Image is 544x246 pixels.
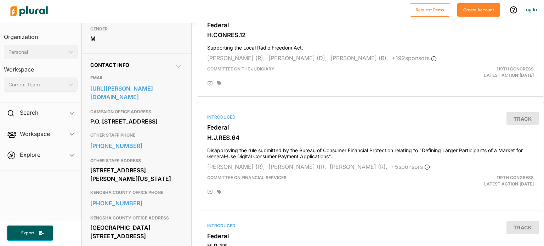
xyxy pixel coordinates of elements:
[90,222,183,241] div: [GEOGRAPHIC_DATA] [STREET_ADDRESS]
[217,189,221,194] div: Add tags
[268,55,327,62] span: [PERSON_NAME] (D),
[4,59,78,75] h3: Workspace
[90,83,183,102] a: [URL][PERSON_NAME][DOMAIN_NAME]
[207,32,534,39] h3: H.CONRES.12
[4,27,78,42] h3: Organization
[268,163,326,170] span: [PERSON_NAME] (R),
[20,109,38,116] h2: Search
[90,108,183,116] h3: CAMPAIGN OFFICE ADDRESS
[506,112,539,125] button: Track
[330,55,388,62] span: [PERSON_NAME] (R),
[506,221,539,234] button: Track
[7,225,53,241] button: Export
[207,81,213,86] div: Add Position Statement
[391,163,430,170] span: + 5 sponsor s
[90,214,183,222] h3: KENOSHA COUNTY OFFICE ADDRESS
[90,116,183,127] div: P.O. [STREET_ADDRESS]
[497,66,534,71] span: 119th Congress
[8,48,66,56] div: Personal
[90,74,183,82] h3: EMAIL
[457,6,500,13] a: Create Account
[207,22,534,29] h3: Federal
[207,114,534,120] div: Introduced
[90,33,183,44] div: M
[392,55,437,62] span: + 192 sponsor s
[207,55,265,62] span: [PERSON_NAME] (R),
[90,141,183,151] a: [PHONE_NUMBER]
[207,175,287,180] span: Committee on Financial Services
[207,144,534,160] h4: Disapproving the rule submitted by the Bureau of Consumer Financial Protection relating to "Defin...
[90,62,129,68] span: Contact Info
[207,134,534,141] h3: H.J.RES.64
[427,66,539,79] div: Latest Action: [DATE]
[8,81,66,88] div: Current Team
[90,165,183,184] div: [STREET_ADDRESS][PERSON_NAME][US_STATE]
[427,175,539,187] div: Latest Action: [DATE]
[207,189,213,195] div: Add Position Statement
[207,163,265,170] span: [PERSON_NAME] (R),
[90,131,183,139] h3: OTHER STAFF PHONE
[523,6,537,13] a: Log In
[330,163,387,170] span: [PERSON_NAME] (R),
[90,156,183,165] h3: OTHER STAFF ADDRESS
[90,25,183,33] h3: GENDER
[217,81,221,86] div: Add tags
[410,6,450,13] a: Request Demo
[457,3,500,17] button: Create Account
[207,66,274,71] span: Committee on the Judiciary
[207,41,534,51] h4: Supporting the Local Radio Freedom Act.
[207,124,534,131] h3: Federal
[497,175,534,180] span: 119th Congress
[207,223,534,229] div: Introduced
[90,188,183,197] h3: KENOSHA COUNTY OFFICE PHONE
[90,198,183,208] a: [PHONE_NUMBER]
[207,233,534,240] h3: Federal
[410,3,450,17] button: Request Demo
[16,230,39,236] span: Export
